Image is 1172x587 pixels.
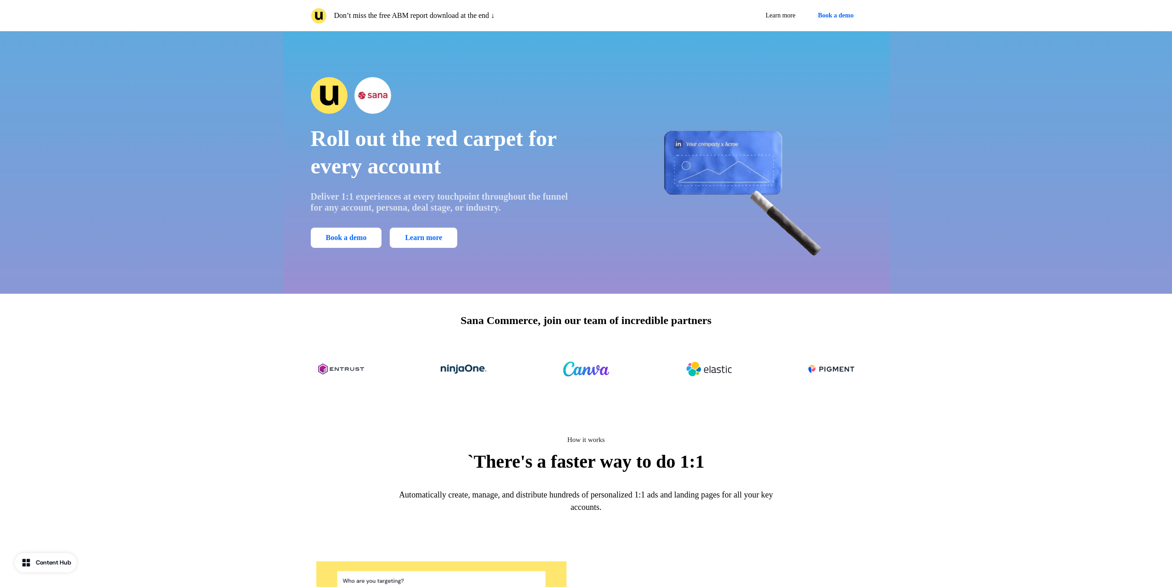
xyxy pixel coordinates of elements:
span: How it works [567,436,605,443]
p: Don’t miss the free ABM report download at the end ↓ [334,10,495,21]
p: Sana Commerce, join our team of incredible partners [460,312,712,329]
p: Deliver 1:1 experiences at every touchpoint throughout the funnel for any account, persona, deal ... [311,191,573,213]
span: Roll out the red carpet for every account [311,126,556,178]
div: Content Hub [36,558,71,567]
button: Book a demo [311,228,382,248]
h2: Automatically create, manage, and distribute hundreds of personalized 1:1 ads and landing pages f... [393,489,779,514]
p: `There's a faster way to do 1:1 [467,451,704,472]
a: Learn more [390,228,457,248]
a: Learn more [758,7,803,24]
button: Content Hub [15,553,77,572]
button: Book a demo [810,7,862,24]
